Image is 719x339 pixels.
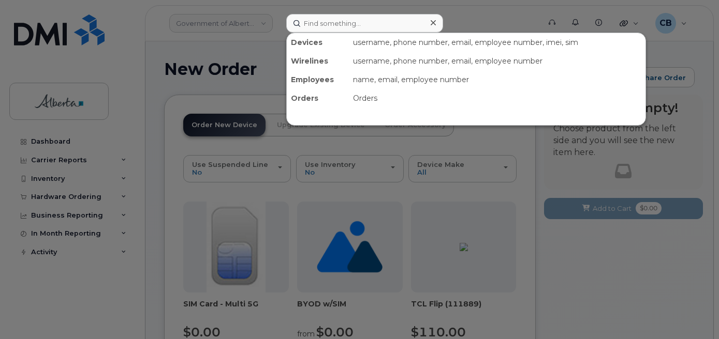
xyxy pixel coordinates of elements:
[349,89,645,107] div: Orders
[287,52,349,70] div: Wirelines
[349,52,645,70] div: username, phone number, email, employee number
[349,70,645,89] div: name, email, employee number
[349,33,645,52] div: username, phone number, email, employee number, imei, sim
[287,33,349,52] div: Devices
[287,89,349,107] div: Orders
[287,70,349,89] div: Employees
